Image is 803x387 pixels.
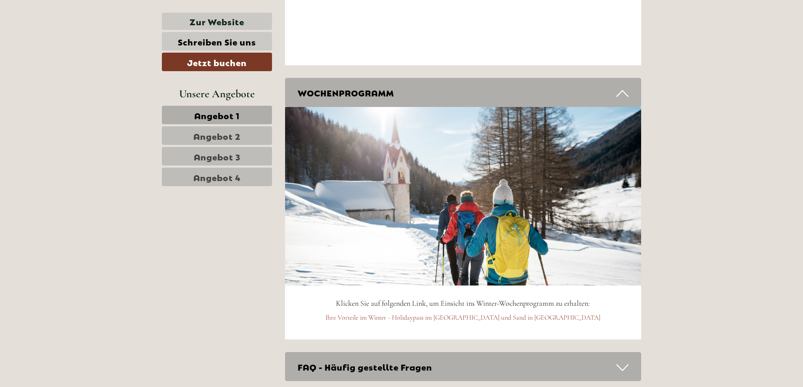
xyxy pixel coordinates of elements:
a: Jetzt buchen [162,53,272,71]
a: Schreiben Sie uns [162,32,272,51]
span: Angebot 3 [194,150,240,162]
span: Angebot 4 [193,171,241,183]
a: Ihre Vorteile im Winter - Holidaypass im [GEOGRAPHIC_DATA] und Sand in [GEOGRAPHIC_DATA] [325,313,600,322]
span: Angebot 2 [193,130,240,141]
div: FAQ - Häufig gestellte Fragen [285,352,642,381]
div: Unsere Angebote [162,86,272,101]
span: Angebot 1 [194,109,240,121]
a: Zur Website [162,13,272,30]
div: WOCHENPROGRAMM [285,78,642,107]
span: Klicken Sie auf folgenden Link, um Einsicht ins Winter-Wochenprogramm zu erhalten: [336,299,590,308]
